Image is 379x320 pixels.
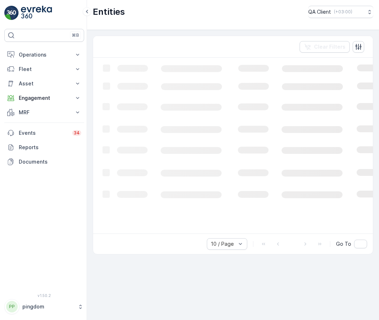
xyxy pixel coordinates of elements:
button: Clear Filters [300,41,350,53]
button: MRF [4,105,84,120]
p: Fleet [19,66,70,73]
p: QA Client [308,8,331,15]
a: Documents [4,155,84,169]
img: logo_light-DOdMpM7g.png [21,6,52,20]
a: Reports [4,140,84,155]
span: v 1.50.2 [4,293,84,298]
p: 34 [74,130,80,136]
p: Entities [93,6,125,18]
p: Documents [19,158,81,165]
p: Engagement [19,94,70,102]
span: Go To [336,240,351,248]
button: Fleet [4,62,84,76]
button: QA Client(+03:00) [308,6,373,18]
p: Clear Filters [314,43,345,50]
p: MRF [19,109,70,116]
img: logo [4,6,19,20]
p: Events [19,129,68,137]
p: pingdom [22,303,74,310]
button: PPpingdom [4,299,84,314]
p: Reports [19,144,81,151]
p: Asset [19,80,70,87]
button: Asset [4,76,84,91]
p: ( +03:00 ) [334,9,352,15]
button: Operations [4,48,84,62]
div: PP [6,301,18,312]
button: Engagement [4,91,84,105]
p: Operations [19,51,70,58]
p: ⌘B [72,32,79,38]
a: Events34 [4,126,84,140]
